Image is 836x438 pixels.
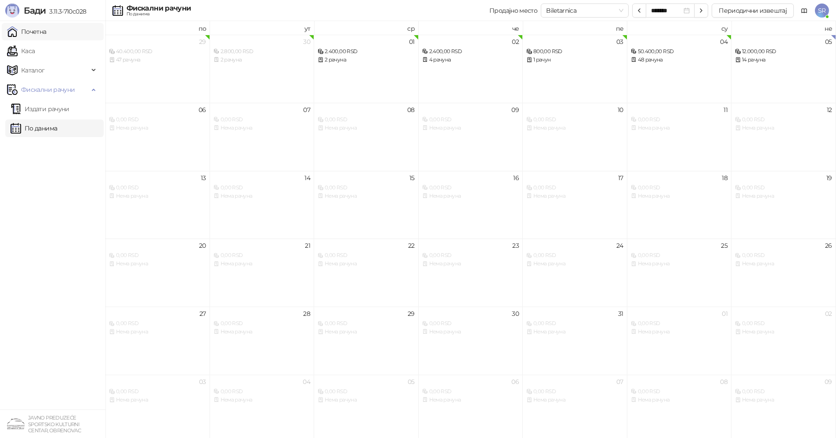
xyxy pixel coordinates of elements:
[827,107,832,113] div: 12
[109,396,206,404] div: Нема рачуна
[526,251,623,260] div: 0,00 RSD
[735,124,832,132] div: Нема рачуна
[21,62,45,79] span: Каталог
[616,243,623,249] div: 24
[526,184,623,192] div: 0,00 RSD
[199,107,206,113] div: 06
[523,171,627,239] td: 2025-10-17
[105,239,210,307] td: 2025-10-20
[631,251,728,260] div: 0,00 RSD
[631,396,728,404] div: Нема рачуна
[523,35,627,103] td: 2025-10-03
[419,35,523,103] td: 2025-10-02
[618,107,623,113] div: 10
[109,192,206,200] div: Нема рачуна
[109,251,206,260] div: 0,00 RSD
[825,39,832,45] div: 05
[314,171,419,239] td: 2025-10-15
[199,39,206,45] div: 29
[304,175,310,181] div: 14
[523,21,627,35] th: пе
[422,260,519,268] div: Нема рачуна
[422,184,519,192] div: 0,00 RSD
[214,260,311,268] div: Нема рачуна
[722,311,727,317] div: 01
[422,116,519,124] div: 0,00 RSD
[631,319,728,328] div: 0,00 RSD
[318,387,415,396] div: 0,00 RSD
[616,379,623,385] div: 07
[214,184,311,192] div: 0,00 RSD
[627,103,732,171] td: 2025-10-11
[627,171,732,239] td: 2025-10-18
[318,56,415,64] div: 2 рачуна
[318,116,415,124] div: 0,00 RSD
[422,251,519,260] div: 0,00 RSD
[318,260,415,268] div: Нема рачуна
[214,56,311,64] div: 2 рачуна
[523,307,627,375] td: 2025-10-31
[627,239,732,307] td: 2025-10-25
[408,243,415,249] div: 22
[735,387,832,396] div: 0,00 RSD
[210,171,315,239] td: 2025-10-14
[735,47,832,56] div: 12.000,00 RSD
[210,103,315,171] td: 2025-10-07
[7,415,25,433] img: 64x64-companyLogo-4a28e1f8-f217-46d7-badd-69a834a81aaf.png
[631,328,728,336] div: Нема рачуна
[11,100,69,118] a: Издати рачуни
[199,311,206,317] div: 27
[422,47,519,56] div: 2.400,00 RSD
[797,4,811,18] a: Документација
[419,103,523,171] td: 2025-10-09
[526,56,623,64] div: 1 рачун
[731,171,836,239] td: 2025-10-19
[826,175,832,181] div: 19
[318,47,415,56] div: 2.400,00 RSD
[210,35,315,103] td: 2025-09-30
[199,379,206,385] div: 03
[631,56,728,64] div: 48 рачуна
[422,124,519,132] div: Нема рачуна
[526,124,623,132] div: Нема рачуна
[825,243,832,249] div: 26
[127,12,191,16] div: По данима
[109,116,206,124] div: 0,00 RSD
[422,387,519,396] div: 0,00 RSD
[210,307,315,375] td: 2025-10-28
[731,307,836,375] td: 2025-11-02
[214,328,311,336] div: Нема рачуна
[735,319,832,328] div: 0,00 RSD
[422,192,519,200] div: Нема рачуна
[735,192,832,200] div: Нема рачуна
[314,103,419,171] td: 2025-10-08
[422,56,519,64] div: 4 рачуна
[109,319,206,328] div: 0,00 RSD
[109,328,206,336] div: Нема рачуна
[419,239,523,307] td: 2025-10-23
[314,35,419,103] td: 2025-10-01
[407,107,415,113] div: 08
[735,260,832,268] div: Нема рачуна
[616,39,623,45] div: 03
[7,42,35,60] a: Каса
[318,124,415,132] div: Нема рачуна
[314,307,419,375] td: 2025-10-29
[305,243,310,249] div: 21
[721,243,727,249] div: 25
[214,47,311,56] div: 2.800,00 RSD
[214,319,311,328] div: 0,00 RSD
[526,260,623,268] div: Нема рачуна
[526,387,623,396] div: 0,00 RSD
[523,103,627,171] td: 2025-10-10
[318,319,415,328] div: 0,00 RSD
[419,21,523,35] th: че
[526,116,623,124] div: 0,00 RSD
[526,396,623,404] div: Нема рачуна
[318,396,415,404] div: Нема рачуна
[618,175,623,181] div: 17
[303,311,310,317] div: 28
[720,39,727,45] div: 04
[318,328,415,336] div: Нема рачуна
[735,251,832,260] div: 0,00 RSD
